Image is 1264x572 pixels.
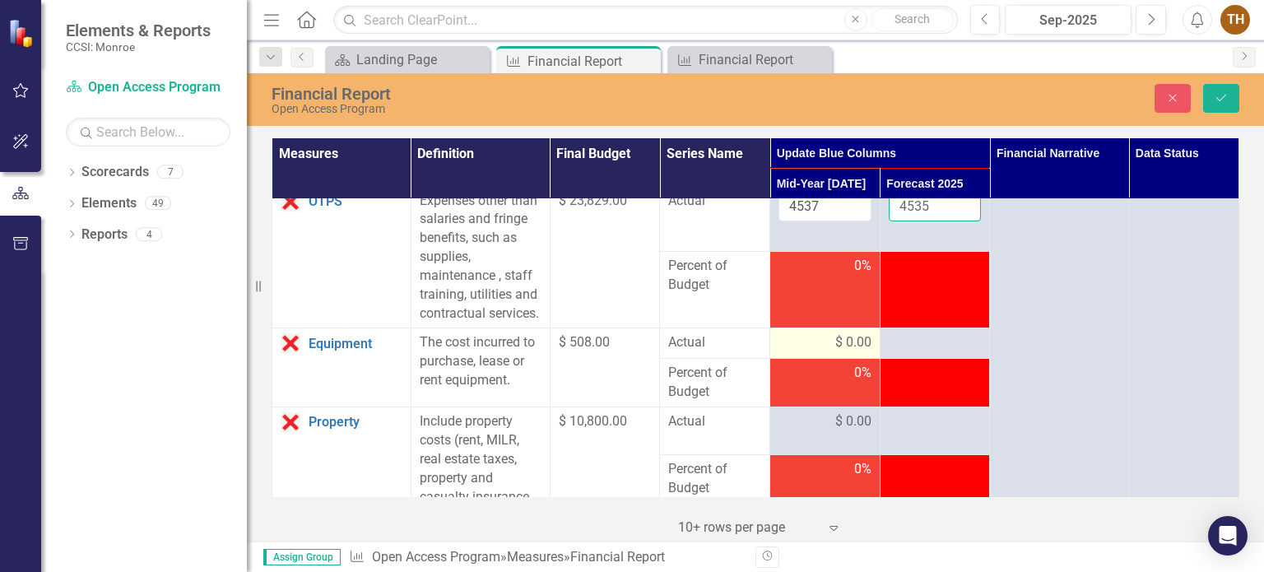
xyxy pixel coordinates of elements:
[309,415,402,430] a: Property
[1208,516,1248,556] div: Open Intercom Messenger
[699,49,828,70] div: Financial Report
[835,412,871,431] span: $ 0.00
[671,49,828,70] a: Financial Report
[81,163,149,182] a: Scorecards
[272,85,807,103] div: Financial Report
[835,333,871,352] span: $ 0.00
[668,192,761,211] span: Actual
[281,412,300,432] img: Data Error
[309,194,402,209] a: OTPS
[668,333,761,352] span: Actual
[1011,11,1126,30] div: Sep-2025
[263,549,341,565] span: Assign Group
[349,548,743,567] div: » »
[668,412,761,431] span: Actual
[145,197,171,211] div: 49
[356,49,486,70] div: Landing Page
[854,460,871,479] span: 0%
[372,549,500,565] a: Open Access Program
[333,6,957,35] input: Search ClearPoint...
[871,8,954,31] button: Search
[329,49,486,70] a: Landing Page
[895,12,930,26] span: Search
[66,40,211,53] small: CCSI: Monroe
[668,460,761,498] span: Percent of Budget
[507,549,564,565] a: Measures
[136,227,162,241] div: 4
[559,334,610,350] span: $ 508.00
[309,337,402,351] a: Equipment
[1005,5,1132,35] button: Sep-2025
[281,192,300,212] img: Data Error
[854,364,871,383] span: 0%
[157,165,184,179] div: 7
[66,21,211,40] span: Elements & Reports
[420,412,541,525] div: Include property costs (rent, MILR, real estate taxes, property and casualty insurance, etc.)
[854,257,871,276] span: 0%
[559,413,627,429] span: $ 10,800.00
[570,549,665,565] div: Financial Report
[281,333,300,353] img: Data Error
[668,364,761,402] span: Percent of Budget
[559,193,627,208] span: $ 23,829.00
[81,194,137,213] a: Elements
[66,118,230,146] input: Search Below...
[420,192,541,323] p: Expenses other than salaries and fringe benefits, such as supplies, maintenance , staff training,...
[668,257,761,295] span: Percent of Budget
[66,78,230,97] a: Open Access Program
[272,103,807,115] div: Open Access Program
[420,333,541,390] div: The cost incurred to purchase, lease or rent equipment.
[8,19,37,48] img: ClearPoint Strategy
[527,51,657,72] div: Financial Report
[1220,5,1250,35] button: TH
[81,226,128,244] a: Reports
